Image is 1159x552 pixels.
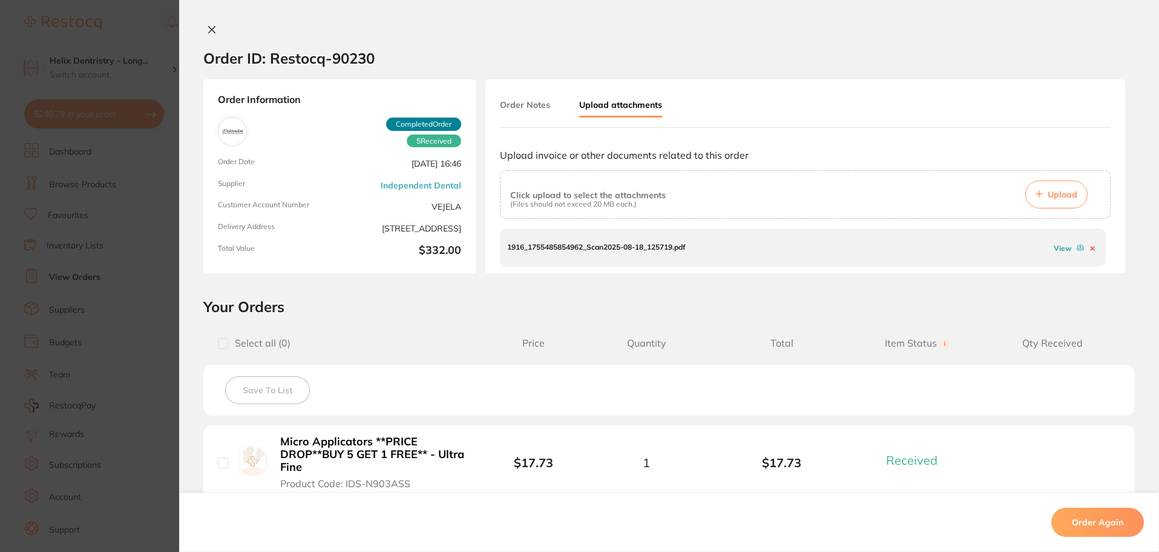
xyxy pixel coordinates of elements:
[280,436,467,473] b: Micro Applicators **PRICE DROP**BUY 5 GET 1 FREE** - Ultra Fine
[882,453,952,468] button: Received
[386,118,461,131] span: Completed Order
[579,94,662,118] button: Upload attachments
[218,201,335,213] span: Customer Account Number
[218,179,335,191] span: Supplier
[500,150,1111,161] p: Upload invoice or other documents related to this order
[381,181,461,190] a: Independent Dental
[277,435,471,490] button: Micro Applicators **PRICE DROP**BUY 5 GET 1 FREE** - Ultra Fine Product Code: IDS-N903ASS
[218,222,335,234] span: Delivery Address
[985,338,1120,349] span: Qty Received
[218,94,461,107] strong: Order Information
[507,243,685,251] p: 1916_1755485854962_Scan2025-08-18_125719.pdf
[488,338,579,349] span: Price
[203,298,1135,316] h2: Your Orders
[221,120,244,143] img: Independent Dental
[850,338,985,349] span: Item Status
[886,453,937,468] span: Received
[510,190,666,200] p: Click upload to select the attachments
[579,338,714,349] span: Quantity
[714,456,850,470] b: $17.73
[1051,508,1144,537] button: Order Again
[500,94,550,116] button: Order Notes
[714,338,850,349] span: Total
[344,158,461,170] span: [DATE] 16:46
[1054,244,1072,253] a: View
[1048,189,1077,200] span: Upload
[344,222,461,234] span: [STREET_ADDRESS]
[238,447,268,476] img: Micro Applicators **PRICE DROP**BUY 5 GET 1 FREE** - Ultra Fine
[229,338,291,349] span: Select all ( 0 )
[344,201,461,213] span: VEJELA
[218,244,335,259] span: Total Value
[514,455,553,470] b: $17.73
[225,376,310,404] button: Save To List
[643,456,650,470] span: 1
[510,200,666,208] p: (Files should not exceed 20 MB each.)
[344,244,461,259] b: $332.00
[280,478,410,489] span: Product Code: IDS-N903ASS
[407,135,461,148] span: Received
[1025,181,1088,208] button: Upload
[203,49,375,67] h2: Order ID: Restocq- 90230
[218,158,335,170] span: Order Date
